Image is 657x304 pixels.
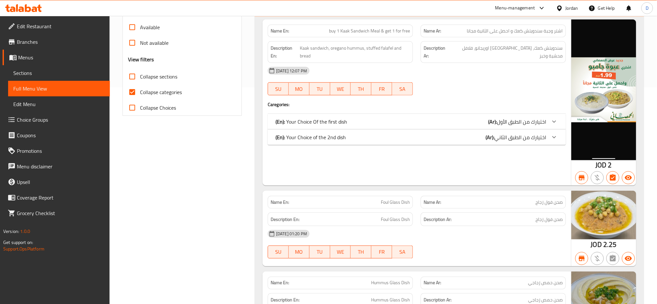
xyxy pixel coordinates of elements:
[351,246,371,259] button: TH
[17,209,105,217] span: Grocery Checklist
[591,238,602,251] span: JOD
[8,96,110,112] a: Edit Menu
[395,84,410,94] span: SA
[392,246,413,259] button: SA
[495,4,535,12] div: Menu-management
[310,82,330,95] button: TU
[3,245,44,253] a: Support.OpsPlatform
[424,215,452,224] strong: Description Ar:
[17,194,105,201] span: Coverage Report
[575,171,588,184] button: Branch specific item
[271,280,289,286] strong: Name En:
[606,171,619,184] button: Has choices
[571,19,636,160] img: img_2473_7206386925438912638692565400922142.png
[20,227,30,236] span: 1.0.0
[536,199,563,206] span: صحن فول زجاج
[571,191,636,239] img: blob_637504754696573913
[18,54,105,61] span: Menus
[424,199,441,206] strong: Name Ar:
[330,82,351,95] button: WE
[424,280,441,286] strong: Name Ar:
[381,199,410,206] span: Foul Glass Dish
[312,248,328,257] span: TU
[353,248,369,257] span: TH
[17,131,105,139] span: Coupons
[371,280,410,286] span: Hummus Glass Dish
[13,100,105,108] span: Edit Menu
[622,252,635,265] button: Available
[351,82,371,95] button: TH
[488,117,497,127] b: (Ar):
[300,44,410,60] span: Kaak sandwich, oregano hummus, stuffed falafel and bread
[374,84,390,94] span: FR
[353,84,369,94] span: TH
[591,252,604,265] button: Purchased item
[497,117,546,127] span: اختيارك من الطبق الأول
[3,143,110,159] a: Promotions
[3,50,110,65] a: Menus
[17,22,105,30] span: Edit Restaurant
[333,248,348,257] span: WE
[140,88,182,96] span: Collapse categories
[591,171,604,184] button: Purchased item
[268,101,566,108] h4: Caregories:
[596,159,607,171] span: JOD
[467,28,563,34] span: اشتر وجبة سندويتش كعك و احصل على الثانية مجانا
[450,44,563,60] span: سندويتش كعك، حمص اوريجانو، فلافل محشية وخبز
[606,252,619,265] button: Not has choices
[566,5,578,12] div: Jordan
[291,248,307,257] span: MO
[312,84,328,94] span: TU
[140,39,169,47] span: Not available
[3,190,110,205] a: Coverage Report
[289,82,310,95] button: MO
[333,84,348,94] span: WE
[371,246,392,259] button: FR
[17,147,105,155] span: Promotions
[528,280,563,286] span: صحن حمص زجاجي
[3,128,110,143] a: Coupons
[289,246,310,259] button: MO
[276,117,285,127] b: (En):
[486,132,495,142] b: (Ar):
[268,246,289,259] button: SU
[395,248,410,257] span: SA
[3,174,110,190] a: Upsell
[17,163,105,170] span: Menu disclaimer
[276,133,346,141] p: Your Choice of the 2nd dish
[271,84,286,94] span: SU
[17,178,105,186] span: Upsell
[495,132,546,142] span: اختيارك من الطبق الثاني
[17,38,105,46] span: Branches
[646,5,649,12] span: D
[371,82,392,95] button: FR
[374,248,390,257] span: FR
[271,248,286,257] span: SU
[8,65,110,81] a: Sections
[381,215,410,224] span: Foul Glass Dish
[140,73,177,80] span: Collapse sections
[274,68,310,74] span: [DATE] 12:07 PM
[291,84,307,94] span: MO
[3,34,110,50] a: Branches
[271,28,289,34] strong: Name En:
[330,246,351,259] button: WE
[3,18,110,34] a: Edit Restaurant
[536,215,563,224] span: صحن فول زجاج
[13,85,105,92] span: Full Menu View
[268,114,566,129] div: (En): Your Choice Of the first dish(Ar):اختيارك من الطبق الأول
[3,227,19,236] span: Version:
[3,238,33,247] span: Get support on:
[603,238,617,251] span: 2.25
[3,205,110,221] a: Grocery Checklist
[268,129,566,145] div: (En): Your Choice of the 2nd dish(Ar):اختيارك من الطبق الثاني
[608,159,612,171] span: 2
[276,118,347,126] p: Your Choice Of the first dish
[271,215,299,224] strong: Description En:
[310,246,330,259] button: TU
[424,28,441,34] strong: Name Ar:
[575,252,588,265] button: Branch specific item
[3,112,110,128] a: Choice Groups
[329,28,410,34] span: buy 1 Kaak Sandwich Meal & get 1 for free
[274,231,310,237] span: [DATE] 01:20 PM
